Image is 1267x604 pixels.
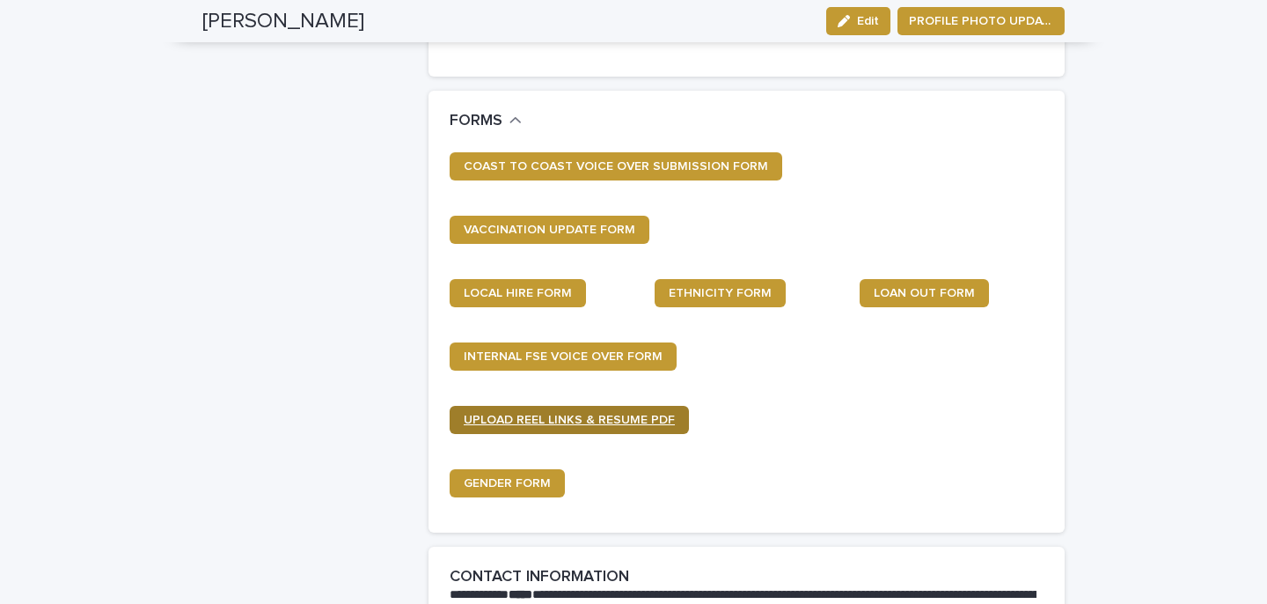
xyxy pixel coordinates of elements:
[450,406,689,434] a: UPLOAD REEL LINKS & RESUME PDF
[464,160,768,173] span: COAST TO COAST VOICE OVER SUBMISSION FORM
[826,7,890,35] button: Edit
[202,9,364,34] h2: [PERSON_NAME]
[450,343,677,371] a: INTERNAL FSE VOICE OVER FORM
[464,287,572,299] span: LOCAL HIRE FORM
[450,112,522,131] button: FORMS
[450,469,565,497] a: GENDER FORM
[450,216,649,244] a: VACCINATION UPDATE FORM
[860,279,989,307] a: LOAN OUT FORM
[450,112,502,131] h2: FORMS
[857,15,879,27] span: Edit
[655,279,786,307] a: ETHNICITY FORM
[874,287,975,299] span: LOAN OUT FORM
[464,224,635,236] span: VACCINATION UPDATE FORM
[450,152,782,180] a: COAST TO COAST VOICE OVER SUBMISSION FORM
[450,279,586,307] a: LOCAL HIRE FORM
[464,414,675,426] span: UPLOAD REEL LINKS & RESUME PDF
[909,12,1053,30] span: PROFILE PHOTO UPDATE
[450,568,629,587] h2: CONTACT INFORMATION
[669,287,772,299] span: ETHNICITY FORM
[464,477,551,490] span: GENDER FORM
[464,350,663,363] span: INTERNAL FSE VOICE OVER FORM
[897,7,1065,35] button: PROFILE PHOTO UPDATE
